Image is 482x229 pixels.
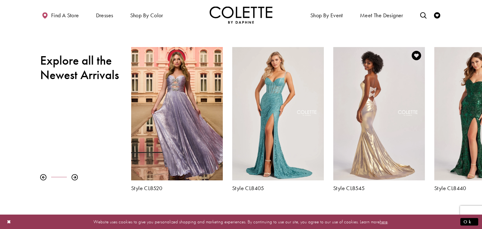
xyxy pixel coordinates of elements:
[333,47,425,180] a: Visit Colette by Daphne Style No. CL8545 Page
[309,6,345,24] span: Shop By Event
[360,12,403,19] span: Meet the designer
[380,218,388,225] a: here
[410,49,423,62] a: Add to Wishlist
[232,47,324,180] a: Visit Colette by Daphne Style No. CL8405 Page
[460,218,478,226] button: Submit Dialog
[210,6,272,24] img: Colette by Daphne
[432,6,442,24] a: Check Wishlist
[210,6,272,24] a: Visit Home Page
[358,6,405,24] a: Meet the designer
[126,42,228,196] div: Colette by Daphne Style No. CL8520
[333,185,425,191] a: Style CL8545
[4,216,14,227] button: Close Dialog
[131,47,223,180] a: Visit Colette by Daphne Style No. CL8520 Page
[232,185,324,191] a: Style CL8405
[94,6,115,24] span: Dresses
[51,12,79,19] span: Find a store
[129,6,165,24] span: Shop by color
[45,217,437,226] p: Website uses cookies to give you personalized shopping and marketing experiences. By continuing t...
[310,12,343,19] span: Shop By Event
[40,53,122,82] h2: Explore all the Newest Arrivals
[96,12,113,19] span: Dresses
[40,6,80,24] a: Find a store
[131,185,223,191] a: Style CL8520
[419,6,428,24] a: Toggle search
[228,42,329,196] div: Colette by Daphne Style No. CL8405
[130,12,163,19] span: Shop by color
[329,42,430,196] div: Colette by Daphne Style No. CL8545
